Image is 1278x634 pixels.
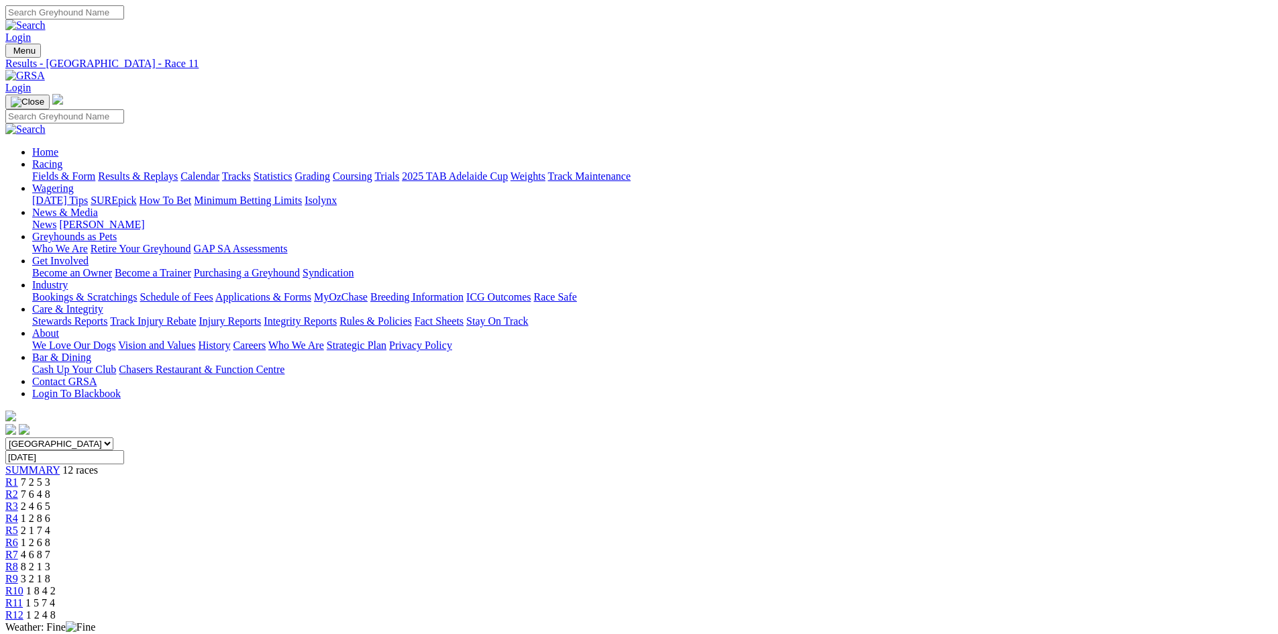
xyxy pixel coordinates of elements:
span: 8 2 1 3 [21,561,50,572]
div: Care & Integrity [32,315,1273,327]
a: 2025 TAB Adelaide Cup [402,170,508,182]
a: R5 [5,525,18,536]
a: R9 [5,573,18,584]
a: Stay On Track [466,315,528,327]
a: Isolynx [305,195,337,206]
input: Search [5,109,124,123]
a: ICG Outcomes [466,291,531,303]
a: R11 [5,597,23,609]
a: Chasers Restaurant & Function Centre [119,364,284,375]
a: GAP SA Assessments [194,243,288,254]
button: Toggle navigation [5,95,50,109]
a: Bar & Dining [32,352,91,363]
a: History [198,339,230,351]
div: Bar & Dining [32,364,1273,376]
a: Applications & Forms [215,291,311,303]
a: R1 [5,476,18,488]
span: 1 2 8 6 [21,513,50,524]
span: 1 2 6 8 [21,537,50,548]
span: 2 1 7 4 [21,525,50,536]
a: SUMMARY [5,464,60,476]
a: Rules & Policies [339,315,412,327]
a: Stewards Reports [32,315,107,327]
a: SUREpick [91,195,136,206]
img: logo-grsa-white.png [52,94,63,105]
a: Get Involved [32,255,89,266]
img: Close [11,97,44,107]
a: Track Maintenance [548,170,631,182]
a: R7 [5,549,18,560]
div: Industry [32,291,1273,303]
a: Login To Blackbook [32,388,121,399]
span: 4 6 8 7 [21,549,50,560]
a: Wagering [32,182,74,194]
a: Privacy Policy [389,339,452,351]
a: Who We Are [32,243,88,254]
a: Syndication [303,267,354,278]
div: Get Involved [32,267,1273,279]
span: 2 4 6 5 [21,500,50,512]
a: Breeding Information [370,291,464,303]
a: [PERSON_NAME] [59,219,144,230]
a: Cash Up Your Club [32,364,116,375]
a: [DATE] Tips [32,195,88,206]
a: How To Bet [140,195,192,206]
a: Who We Are [268,339,324,351]
a: Coursing [333,170,372,182]
div: Racing [32,170,1273,182]
a: Schedule of Fees [140,291,213,303]
a: MyOzChase [314,291,368,303]
img: GRSA [5,70,45,82]
input: Search [5,5,124,19]
span: 12 races [62,464,98,476]
a: Bookings & Scratchings [32,291,137,303]
a: R2 [5,488,18,500]
img: facebook.svg [5,424,16,435]
div: Wagering [32,195,1273,207]
a: News & Media [32,207,98,218]
a: Strategic Plan [327,339,386,351]
a: R6 [5,537,18,548]
a: Injury Reports [199,315,261,327]
a: Greyhounds as Pets [32,231,117,242]
a: Vision and Values [118,339,195,351]
a: R12 [5,609,23,621]
a: R4 [5,513,18,524]
span: Menu [13,46,36,56]
div: About [32,339,1273,352]
a: Contact GRSA [32,376,97,387]
span: 3 2 1 8 [21,573,50,584]
a: Fact Sheets [415,315,464,327]
a: R3 [5,500,18,512]
span: R8 [5,561,18,572]
a: R10 [5,585,23,596]
a: Results & Replays [98,170,178,182]
a: Careers [233,339,266,351]
a: Calendar [180,170,219,182]
a: Purchasing a Greyhound [194,267,300,278]
a: Race Safe [533,291,576,303]
a: Home [32,146,58,158]
a: Industry [32,279,68,290]
a: Integrity Reports [264,315,337,327]
a: Tracks [222,170,251,182]
a: Trials [374,170,399,182]
div: Results - [GEOGRAPHIC_DATA] - Race 11 [5,58,1273,70]
a: Track Injury Rebate [110,315,196,327]
span: 7 6 4 8 [21,488,50,500]
a: Racing [32,158,62,170]
a: News [32,219,56,230]
a: Weights [511,170,545,182]
div: News & Media [32,219,1273,231]
a: Fields & Form [32,170,95,182]
img: twitter.svg [19,424,30,435]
